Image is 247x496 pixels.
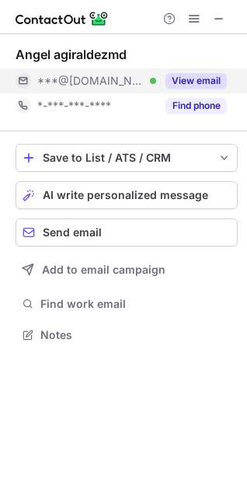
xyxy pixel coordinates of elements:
button: Reveal Button [165,73,227,89]
button: Reveal Button [165,98,227,114]
button: Add to email campaign [16,256,238,284]
span: Add to email campaign [42,264,165,276]
button: AI write personalized message [16,181,238,209]
div: Angel agiraldezmd [16,47,127,62]
span: Send email [43,226,102,239]
span: Find work email [40,297,231,311]
span: AI write personalized message [43,189,208,201]
button: save-profile-one-click [16,144,238,172]
button: Send email [16,218,238,246]
div: Save to List / ATS / CRM [43,152,210,164]
span: Notes [40,328,231,342]
button: Notes [16,324,238,346]
button: Find work email [16,293,238,315]
img: ContactOut v5.3.10 [16,9,109,28]
span: ***@[DOMAIN_NAME] [37,74,144,88]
